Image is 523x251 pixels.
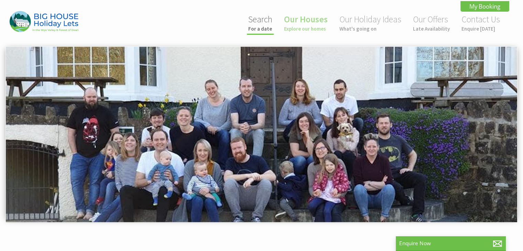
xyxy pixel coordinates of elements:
small: Explore our homes [284,25,328,32]
a: Our OffersLate Availability [413,14,450,32]
small: Enquire [DATE] [461,25,500,32]
small: What's going on [339,25,401,32]
small: For a date [248,25,272,32]
a: Our HousesExplore our homes [284,14,328,32]
a: My Booking [460,1,509,12]
a: Contact UsEnquire [DATE] [461,14,500,32]
a: SearchFor a date [248,14,272,32]
small: Late Availability [413,25,450,32]
a: Our Holiday IdeasWhat's going on [339,14,401,32]
p: Enquire Now [399,240,502,247]
img: Big House Holiday Lets [10,11,78,32]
